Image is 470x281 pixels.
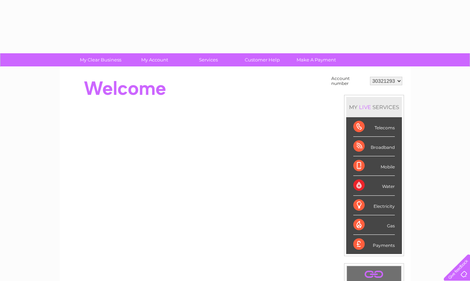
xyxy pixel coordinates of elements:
[287,53,345,66] a: Make A Payment
[71,53,130,66] a: My Clear Business
[353,117,395,137] div: Telecoms
[179,53,238,66] a: Services
[353,215,395,235] div: Gas
[353,176,395,195] div: Water
[349,268,399,280] a: .
[358,104,372,110] div: LIVE
[353,235,395,254] div: Payments
[125,53,184,66] a: My Account
[346,97,402,117] div: MY SERVICES
[353,156,395,176] div: Mobile
[353,137,395,156] div: Broadband
[353,196,395,215] div: Electricity
[330,74,368,88] td: Account number
[233,53,292,66] a: Customer Help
